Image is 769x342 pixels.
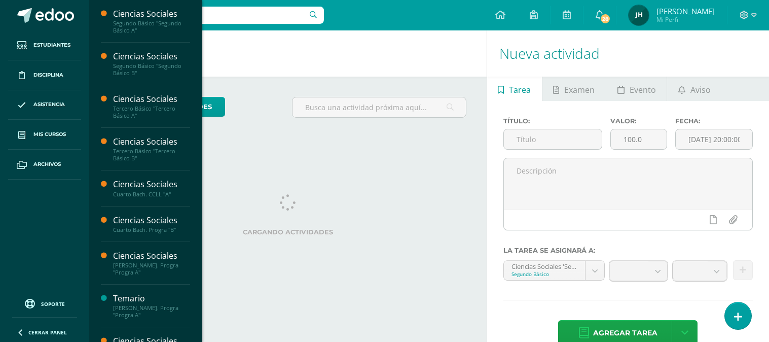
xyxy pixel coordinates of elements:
a: Aviso [667,77,721,101]
a: Temario[PERSON_NAME]. Progra "Progra A" [113,293,190,319]
a: Ciencias Sociales[PERSON_NAME]. Progra "Progra A" [113,250,190,276]
div: Ciencias Sociales [113,51,190,62]
label: Valor: [610,117,667,125]
div: Segundo Básico "Segundo Básico A" [113,20,190,34]
span: [PERSON_NAME] [656,6,715,16]
span: Mis cursos [33,130,66,139]
label: Título: [503,117,603,125]
a: Estudiantes [8,30,81,60]
div: Temario [113,293,190,304]
div: Ciencias Sociales [113,179,190,190]
div: [PERSON_NAME]. Progra "Progra A" [113,262,190,276]
a: Ciencias SocialesCuarto Bach. CCLL "A" [113,179,190,197]
div: Cuarto Bach. CCLL "A" [113,191,190,198]
div: [PERSON_NAME]. Progra "Progra A" [113,304,190,319]
span: Soporte [41,300,65,307]
img: 8f6081552c2c2e82198f93275e96240a.png [629,5,649,25]
div: Ciencias Sociales [113,93,190,105]
div: Ciencias Sociales [113,215,190,226]
a: Ciencias SocialesSegundo Básico "Segundo Básico A" [113,8,190,34]
h1: Nueva actividad [499,30,757,77]
label: Fecha: [675,117,753,125]
div: Ciencias Sociales [113,136,190,148]
input: Fecha de entrega [676,129,752,149]
input: Busca una actividad próxima aquí... [292,97,466,117]
a: Ciencias SocialesTercero Básico "Tercero Básico B" [113,136,190,162]
span: Cerrar panel [28,329,67,336]
input: Puntos máximos [611,129,666,149]
span: Evento [630,78,656,102]
div: Cuarto Bach. Progra "B" [113,226,190,233]
span: Estudiantes [33,41,70,49]
a: Evento [606,77,667,101]
label: La tarea se asignará a: [503,247,753,254]
a: Examen [542,77,606,101]
div: Tercero Básico "Tercero Básico B" [113,148,190,162]
h1: Actividades [101,30,474,77]
a: Asistencia [8,90,81,120]
div: Segundo Básico [511,270,578,278]
a: Ciencias Sociales 'Segundo Básico A'Segundo Básico [504,261,605,280]
input: Título [504,129,602,149]
a: Disciplina [8,60,81,90]
span: Examen [564,78,595,102]
div: Ciencias Sociales [113,8,190,20]
div: Segundo Básico "Segundo Básico B" [113,62,190,77]
label: Cargando actividades [109,228,466,236]
span: Tarea [509,78,531,102]
a: Mis cursos [8,120,81,150]
span: Archivos [33,160,61,168]
span: Asistencia [33,100,65,109]
span: Aviso [690,78,711,102]
span: Mi Perfil [656,15,715,24]
span: 28 [600,13,611,24]
input: Busca un usuario... [96,7,324,24]
a: Archivos [8,150,81,180]
div: Tercero Básico "Tercero Básico A" [113,105,190,119]
a: Ciencias SocialesTercero Básico "Tercero Básico A" [113,93,190,119]
div: Ciencias Sociales 'Segundo Básico A' [511,261,578,270]
span: Disciplina [33,71,63,79]
a: Ciencias SocialesSegundo Básico "Segundo Básico B" [113,51,190,77]
div: Ciencias Sociales [113,250,190,262]
a: Ciencias SocialesCuarto Bach. Progra "B" [113,215,190,233]
a: Soporte [12,296,77,310]
a: Tarea [487,77,542,101]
